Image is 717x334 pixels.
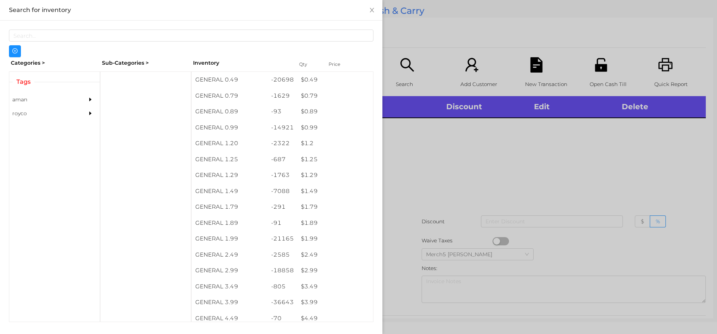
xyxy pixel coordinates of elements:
[297,215,373,231] div: $ 1.89
[100,57,191,69] div: Sub-Categories >
[297,59,320,70] div: Qty
[192,104,267,120] div: GENERAL 0.89
[297,120,373,136] div: $ 0.99
[9,107,77,120] div: royco
[9,93,77,107] div: aman
[192,247,267,263] div: GENERAL 2.49
[267,167,298,183] div: -1763
[327,59,357,70] div: Price
[13,77,34,86] span: Tags
[297,279,373,295] div: $ 3.49
[267,72,298,88] div: -20698
[192,120,267,136] div: GENERAL 0.99
[297,183,373,199] div: $ 1.49
[297,310,373,327] div: $ 4.49
[192,199,267,215] div: GENERAL 1.79
[192,215,267,231] div: GENERAL 1.89
[369,7,375,13] i: icon: close
[192,151,267,168] div: GENERAL 1.25
[297,72,373,88] div: $ 0.49
[267,120,298,136] div: -14921
[267,135,298,151] div: -2322
[193,59,290,67] div: Inventory
[267,279,298,295] div: -805
[297,167,373,183] div: $ 1.29
[297,199,373,215] div: $ 1.79
[267,247,298,263] div: -2585
[9,57,100,69] div: Categories >
[297,151,373,168] div: $ 1.25
[192,263,267,279] div: GENERAL 2.99
[192,72,267,88] div: GENERAL 0.49
[297,88,373,104] div: $ 0.79
[267,199,298,215] div: -291
[267,294,298,310] div: -36643
[297,263,373,279] div: $ 2.99
[267,104,298,120] div: -93
[297,231,373,247] div: $ 1.99
[267,310,298,327] div: -70
[267,183,298,199] div: -7088
[192,135,267,151] div: GENERAL 1.20
[267,215,298,231] div: -91
[192,167,267,183] div: GENERAL 1.29
[297,294,373,310] div: $ 3.99
[192,294,267,310] div: GENERAL 3.99
[9,30,373,42] input: Search...
[267,88,298,104] div: -1629
[192,279,267,295] div: GENERAL 3.49
[192,88,267,104] div: GENERAL 0.79
[88,97,93,102] i: icon: caret-right
[9,6,373,14] div: Search for inventory
[9,45,21,57] button: icon: plus-circle
[192,310,267,327] div: GENERAL 4.49
[88,111,93,116] i: icon: caret-right
[297,135,373,151] div: $ 1.2
[297,104,373,120] div: $ 0.89
[192,183,267,199] div: GENERAL 1.49
[267,151,298,168] div: -687
[192,231,267,247] div: GENERAL 1.99
[267,231,298,247] div: -21165
[297,247,373,263] div: $ 2.49
[267,263,298,279] div: -18858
